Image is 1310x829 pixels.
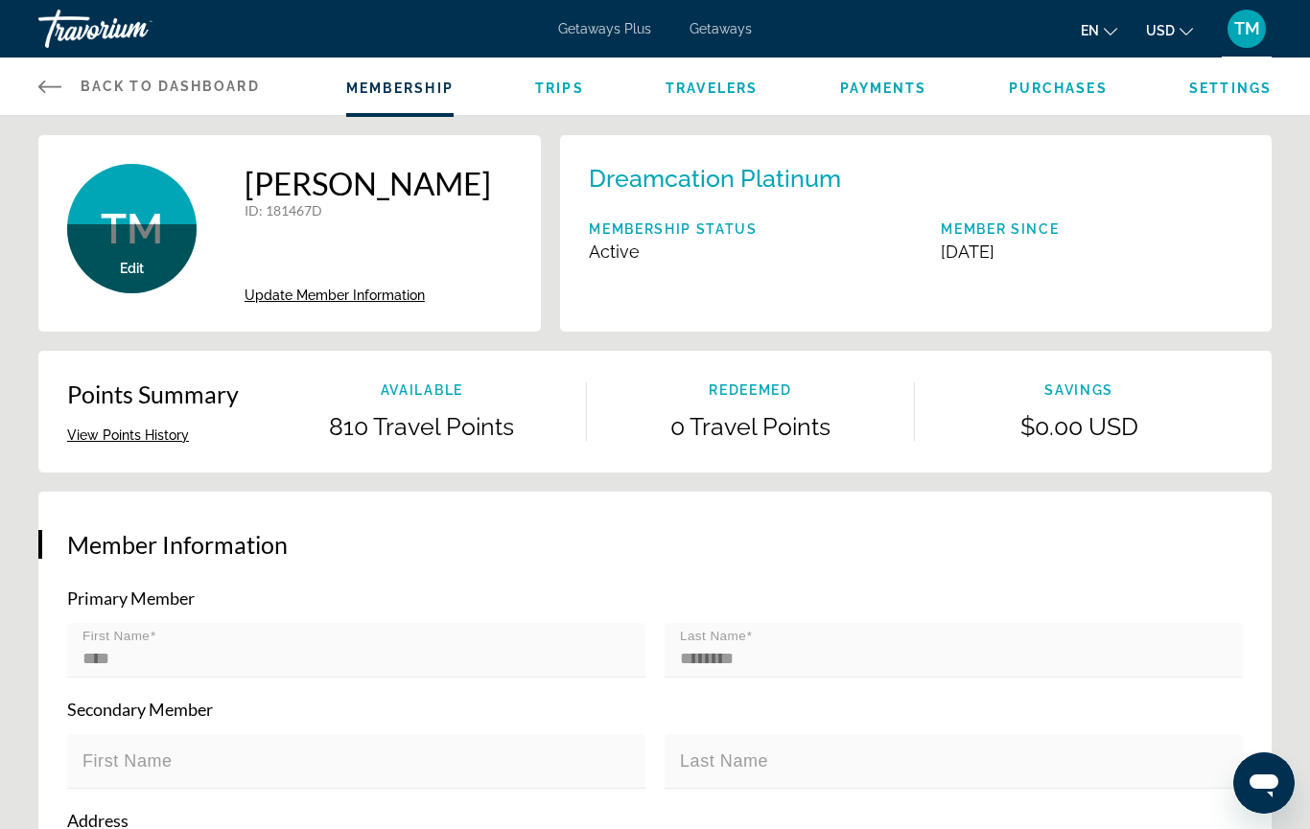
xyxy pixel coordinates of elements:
[245,288,425,303] span: Update Member Information
[1233,752,1295,814] iframe: Button to launch messaging window
[589,164,841,193] p: Dreamcation Platinum
[587,382,915,398] p: Redeemed
[346,81,454,96] a: Membership
[589,242,758,262] p: Active
[558,21,651,36] a: Getaways Plus
[1189,81,1272,96] a: Settings
[245,202,491,219] p: : 181467D
[1146,23,1175,38] span: USD
[1081,16,1117,44] button: Change language
[915,382,1243,398] p: Savings
[82,751,173,771] mat-label: First Name
[67,530,1243,559] h3: Member Information
[82,629,150,643] mat-label: First Name
[1234,19,1260,38] span: TM
[245,288,491,303] a: Update Member Information
[680,751,768,771] mat-label: Last Name
[840,81,927,96] a: Payments
[690,21,752,36] a: Getaways
[67,587,1243,609] p: Primary Member
[666,81,758,96] a: Travelers
[589,221,758,237] p: Membership Status
[680,629,746,643] mat-label: Last Name
[941,242,1059,262] p: [DATE]
[1081,23,1099,38] span: en
[120,261,144,276] span: Edit
[245,164,491,202] h1: [PERSON_NAME]
[1222,9,1272,49] button: User Menu
[258,382,586,398] p: Available
[1146,16,1193,44] button: Change currency
[941,221,1059,237] p: Member Since
[1009,81,1108,96] a: Purchases
[258,412,586,441] p: 810 Travel Points
[535,81,584,96] a: Trips
[67,699,1243,720] p: Secondary Member
[101,204,163,254] span: TM
[245,202,259,219] span: ID
[81,79,260,94] span: Back to Dashboard
[587,412,915,441] p: 0 Travel Points
[38,58,260,115] a: Back to Dashboard
[38,4,230,54] a: Travorium
[915,412,1243,441] p: $0.00 USD
[67,380,239,408] p: Points Summary
[67,426,189,444] button: View Points History
[120,260,144,277] button: Edit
